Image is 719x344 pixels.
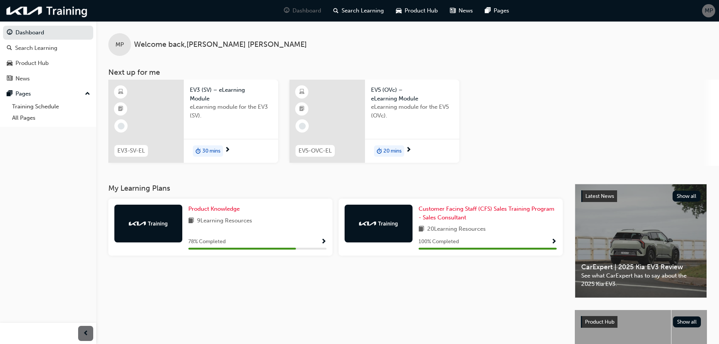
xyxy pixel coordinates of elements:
[450,6,456,15] span: news-icon
[377,146,382,156] span: duration-icon
[3,56,93,70] a: Product Hub
[15,89,31,98] div: Pages
[117,147,145,155] span: EV3-SV-EL
[383,147,402,156] span: 20 mins
[419,205,557,222] a: Customer Facing Staff (CFS) Sales Training Program - Sales Consultant
[188,205,243,213] a: Product Knowledge
[371,86,453,103] span: EV5 (OVc) – eLearning Module
[575,184,707,298] a: Latest NewsShow allCarExpert | 2025 Kia EV3 ReviewSee what CarExpert has to say about the 2025 Ki...
[479,3,515,19] a: pages-iconPages
[494,6,509,15] span: Pages
[202,147,220,156] span: 30 mins
[118,104,123,114] span: booktick-icon
[83,329,89,338] span: prev-icon
[459,6,473,15] span: News
[7,45,12,52] span: search-icon
[3,26,93,40] a: Dashboard
[188,238,226,246] span: 78 % Completed
[7,91,12,97] span: pages-icon
[581,190,701,202] a: Latest NewsShow all
[485,6,491,15] span: pages-icon
[3,41,93,55] a: Search Learning
[289,80,459,163] a: EV5-OVC-ELEV5 (OVc) – eLearning ModuleeLearning module for the EV5 (OVc).duration-icon20 mins
[702,4,715,17] button: MP
[406,147,411,154] span: next-icon
[15,44,57,52] div: Search Learning
[705,6,713,15] span: MP
[396,6,402,15] span: car-icon
[3,24,93,87] button: DashboardSearch LearningProduct HubNews
[190,103,272,120] span: eLearning module for the EV3 (SV).
[225,147,230,154] span: next-icon
[299,104,305,114] span: booktick-icon
[333,6,339,15] span: search-icon
[581,263,701,271] span: CarExpert | 2025 Kia EV3 Review
[673,191,701,202] button: Show all
[188,216,194,226] span: book-icon
[405,6,438,15] span: Product Hub
[7,76,12,82] span: news-icon
[293,6,321,15] span: Dashboard
[4,3,91,19] img: kia-training
[3,87,93,101] button: Pages
[115,40,124,49] span: MP
[321,239,326,245] span: Show Progress
[299,87,305,97] span: learningResourceType_ELEARNING-icon
[278,3,327,19] a: guage-iconDashboard
[118,87,123,97] span: learningResourceType_ELEARNING-icon
[427,225,486,234] span: 20 Learning Resources
[196,146,201,156] span: duration-icon
[118,123,125,130] span: learningRecordVerb_NONE-icon
[299,147,332,155] span: EV5-OVC-EL
[444,3,479,19] a: news-iconNews
[108,184,563,193] h3: My Learning Plans
[299,123,306,130] span: learningRecordVerb_NONE-icon
[134,40,307,49] span: Welcome back , [PERSON_NAME] [PERSON_NAME]
[585,193,614,199] span: Latest News
[96,68,719,77] h3: Next up for me
[284,6,289,15] span: guage-icon
[108,80,278,163] a: EV3-SV-ELEV3 (SV) – eLearning ModuleeLearning module for the EV3 (SV).duration-icon30 mins
[321,237,326,247] button: Show Progress
[15,74,30,83] div: News
[419,238,459,246] span: 100 % Completed
[581,316,701,328] a: Product HubShow all
[342,6,384,15] span: Search Learning
[551,237,557,247] button: Show Progress
[188,205,240,212] span: Product Knowledge
[190,86,272,103] span: EV3 (SV) – eLearning Module
[7,60,12,67] span: car-icon
[7,29,12,36] span: guage-icon
[585,319,614,325] span: Product Hub
[673,316,701,327] button: Show all
[9,101,93,113] a: Training Schedule
[197,216,252,226] span: 9 Learning Resources
[85,89,90,99] span: up-icon
[9,112,93,124] a: All Pages
[3,72,93,86] a: News
[327,3,390,19] a: search-iconSearch Learning
[371,103,453,120] span: eLearning module for the EV5 (OVc).
[419,225,424,234] span: book-icon
[390,3,444,19] a: car-iconProduct Hub
[15,59,49,68] div: Product Hub
[128,220,169,227] img: kia-training
[581,271,701,288] span: See what CarExpert has to say about the 2025 Kia EV3.
[551,239,557,245] span: Show Progress
[419,205,554,221] span: Customer Facing Staff (CFS) Sales Training Program - Sales Consultant
[358,220,399,227] img: kia-training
